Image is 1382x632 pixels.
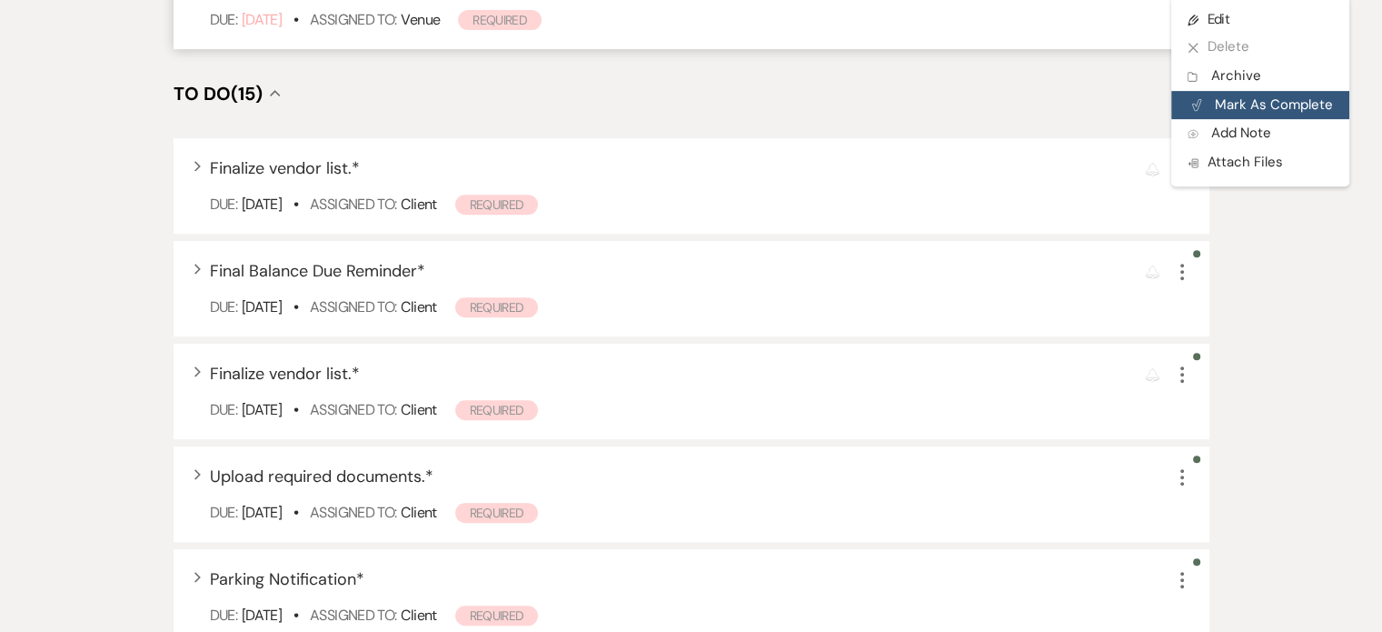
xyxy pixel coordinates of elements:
span: Due: [210,10,237,29]
span: Parking Notification * [210,568,364,590]
span: Client [401,503,436,522]
span: Final Balance Due Reminder * [210,260,425,282]
span: [DATE] [242,10,282,29]
span: [DATE] [242,503,282,522]
button: Delete [1171,33,1349,62]
span: [DATE] [242,195,282,214]
span: Required [455,606,539,626]
button: To Do(15) [174,85,281,103]
span: Assigned To: [310,195,396,214]
span: Due: [210,400,237,419]
span: Required [455,503,539,523]
span: Client [401,400,436,419]
span: Client [401,195,436,214]
b: • [293,10,298,29]
span: Due: [210,297,237,316]
span: Venue [401,10,440,29]
b: • [293,195,298,214]
span: [DATE] [242,400,282,419]
span: Assigned To: [310,297,396,316]
button: Mark As Complete [1171,91,1349,120]
b: • [293,503,298,522]
b: • [293,400,298,419]
button: Add Note [1171,119,1349,148]
span: Required [455,297,539,317]
button: Finalize vendor list.* [210,160,360,176]
span: Required [455,195,539,215]
button: Upload required documents.* [210,468,433,485]
span: [DATE] [242,297,282,316]
span: Finalize vendor list. * [210,157,360,179]
button: Parking Notification* [210,571,364,587]
span: Client [401,606,436,625]
button: Final Balance Due Reminder* [210,263,425,279]
span: Assigned To: [310,400,396,419]
button: Attach Files [1171,148,1349,177]
span: Assigned To: [310,10,396,29]
b: • [293,297,298,316]
a: Edit [1171,5,1349,33]
span: To Do (15) [174,82,263,105]
span: Due: [210,503,237,522]
span: [DATE] [242,606,282,625]
span: Required [458,10,542,30]
span: Required [455,400,539,420]
span: Due: [210,195,237,214]
span: Client [401,297,436,316]
button: Finalize vendor list.* [210,366,360,382]
span: Finalize vendor list. * [210,363,360,385]
span: Assigned To: [310,606,396,625]
span: Assigned To: [310,503,396,522]
span: Attach Files [1188,153,1283,171]
span: Due: [210,606,237,625]
span: Upload required documents. * [210,466,433,487]
b: • [293,606,298,625]
button: Archive [1171,62,1349,91]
